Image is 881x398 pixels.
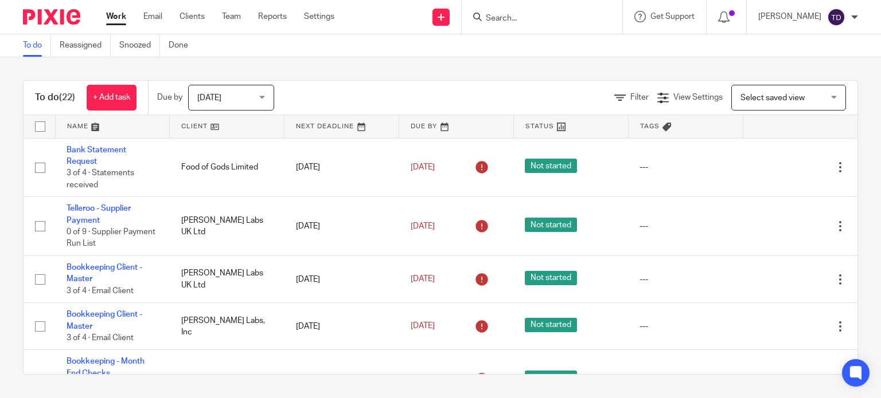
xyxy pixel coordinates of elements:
[59,93,75,102] span: (22)
[630,93,649,101] span: Filter
[119,34,160,57] a: Snoozed
[284,138,399,197] td: [DATE]
[525,271,577,285] span: Not started
[827,8,845,26] img: svg%3E
[67,228,155,248] span: 0 of 9 · Supplier Payment Run List
[525,371,577,385] span: Not started
[740,94,805,102] span: Select saved view
[411,222,435,230] span: [DATE]
[411,163,435,171] span: [DATE]
[67,334,134,342] span: 3 of 4 · Email Client
[60,34,111,57] a: Reassigned
[23,9,80,25] img: Pixie
[67,310,142,330] a: Bookkeeping Client - Master
[640,373,731,385] div: ---
[67,169,134,189] span: 3 of 4 · Statements received
[411,275,435,283] span: [DATE]
[640,220,731,232] div: ---
[525,159,577,173] span: Not started
[525,218,577,232] span: Not started
[640,123,660,129] span: Tags
[650,13,695,21] span: Get Support
[67,204,131,224] a: Telleroo - Supplier Payment
[197,94,221,102] span: [DATE]
[485,14,588,24] input: Search
[758,11,821,22] p: [PERSON_NAME]
[180,11,205,22] a: Clients
[304,11,334,22] a: Settings
[170,303,284,350] td: [PERSON_NAME] Labs, Inc
[106,11,126,22] a: Work
[284,303,399,350] td: [DATE]
[67,146,126,165] a: Bank Statement Request
[169,34,197,57] a: Done
[35,92,75,104] h1: To do
[640,321,731,332] div: ---
[67,357,145,377] a: Bookkeeping - Month End Checks
[87,85,137,111] a: + Add task
[258,11,287,22] a: Reports
[222,11,241,22] a: Team
[23,34,51,57] a: To do
[157,92,182,103] p: Due by
[640,161,731,173] div: ---
[640,274,731,285] div: ---
[284,256,399,303] td: [DATE]
[67,263,142,283] a: Bookkeeping Client - Master
[170,197,284,256] td: [PERSON_NAME] Labs UK Ltd
[525,318,577,332] span: Not started
[673,93,723,101] span: View Settings
[143,11,162,22] a: Email
[67,287,134,295] span: 3 of 4 · Email Client
[170,256,284,303] td: [PERSON_NAME] Labs UK Ltd
[170,138,284,197] td: Food of Gods Limited
[411,322,435,330] span: [DATE]
[284,197,399,256] td: [DATE]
